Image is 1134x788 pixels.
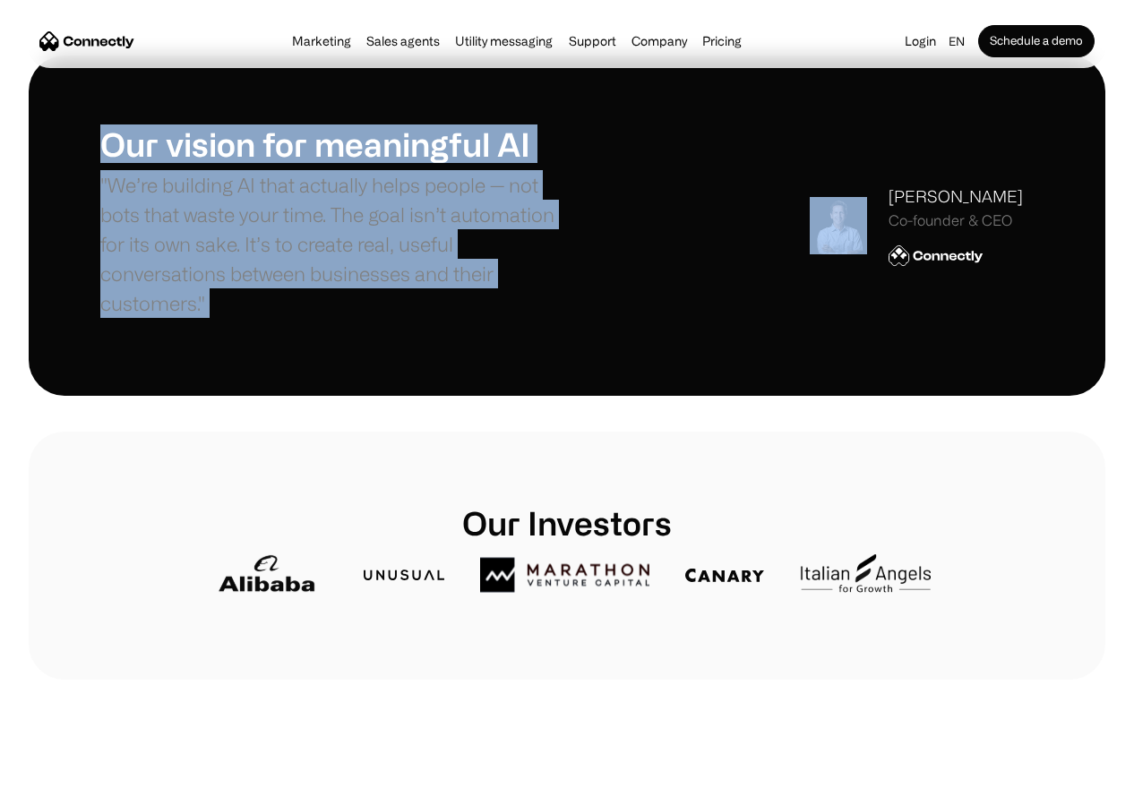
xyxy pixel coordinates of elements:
div: [PERSON_NAME] [889,184,1023,209]
a: home [39,28,134,55]
aside: Language selected: English [18,755,107,782]
div: en [941,29,978,54]
a: Support [563,34,622,48]
a: Schedule a demo [978,25,1095,57]
a: Pricing [697,34,747,48]
a: Utility messaging [450,34,558,48]
h1: Our vision for meaningful AI [100,124,567,163]
a: Marketing [287,34,357,48]
div: Company [631,29,687,54]
div: Co-founder & CEO [889,212,1023,229]
div: Company [626,29,692,54]
h1: Our Investors [204,503,931,542]
a: Login [899,29,941,54]
p: "We’re building AI that actually helps people — not bots that waste your time. The goal isn’t aut... [100,170,567,318]
div: en [949,29,965,54]
a: Sales agents [361,34,445,48]
ul: Language list [36,757,107,782]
